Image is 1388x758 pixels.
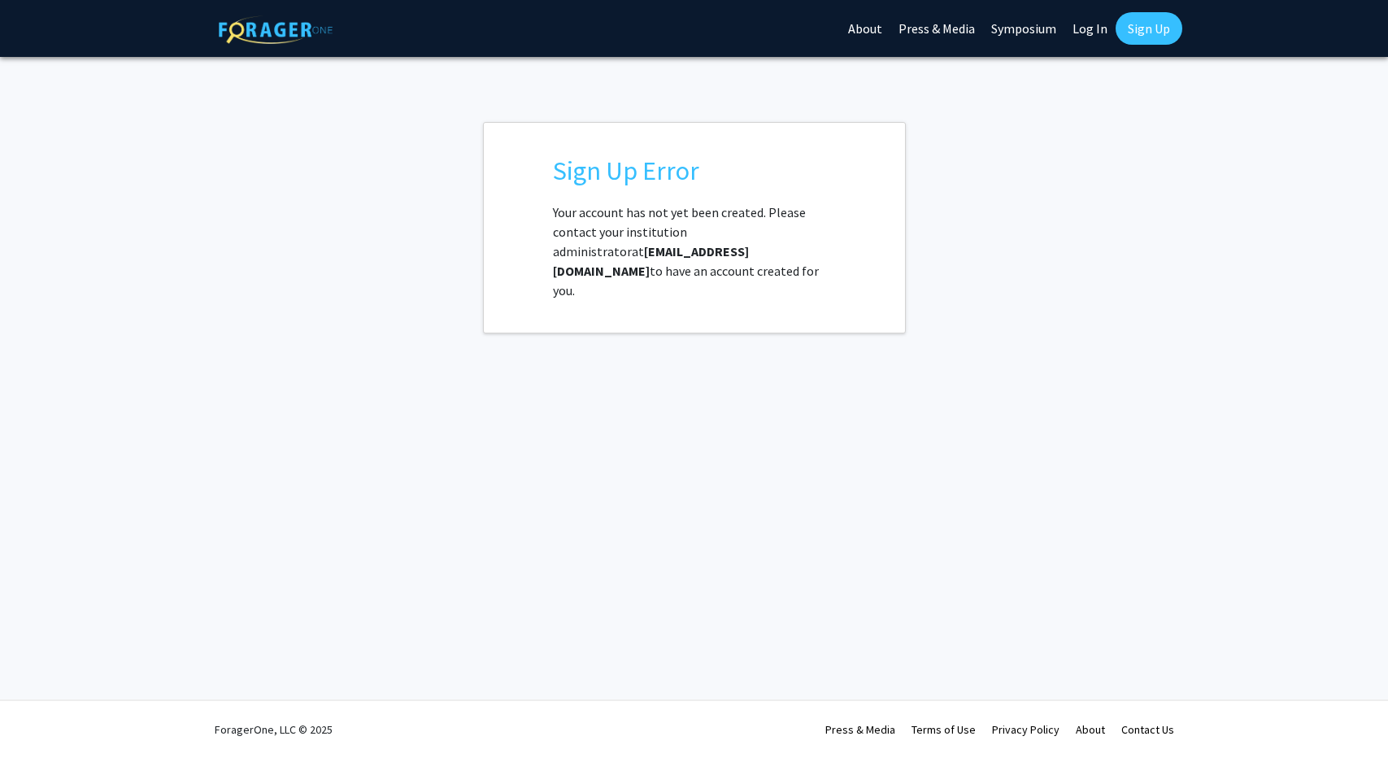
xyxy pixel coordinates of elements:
[553,243,749,279] b: [EMAIL_ADDRESS][DOMAIN_NAME]
[992,722,1059,737] a: Privacy Policy
[553,155,835,300] div: Your account has not yet been created. Please contact your institution administrator at to have a...
[912,722,976,737] a: Terms of Use
[215,701,333,758] div: ForagerOne, LLC © 2025
[825,722,895,737] a: Press & Media
[1116,12,1182,45] a: Sign Up
[1076,722,1105,737] a: About
[219,15,333,44] img: ForagerOne Logo
[553,155,835,186] h2: Sign Up Error
[1121,722,1174,737] a: Contact Us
